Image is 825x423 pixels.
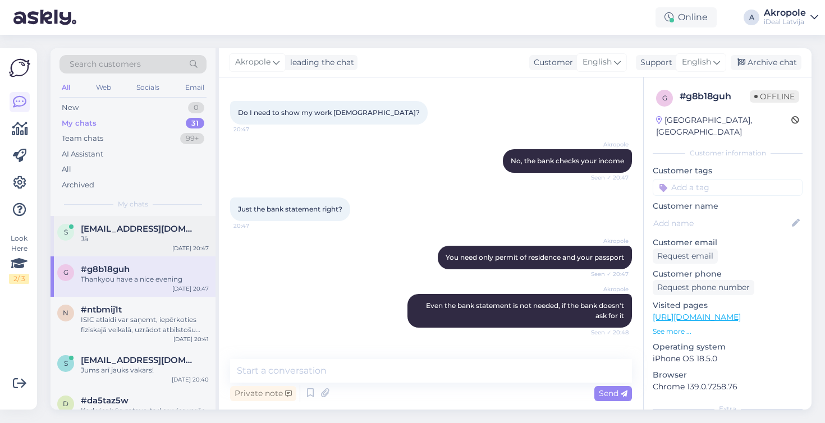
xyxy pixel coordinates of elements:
span: No, the bank checks your income [511,157,624,165]
div: Socials [134,80,162,95]
span: Akropole [586,285,629,293]
div: Akropole [764,8,806,17]
span: Seen ✓ 20:47 [586,270,629,278]
div: Thankyou have a nice evening [81,274,209,284]
div: Private note [230,386,296,401]
div: New [62,102,79,113]
div: # g8b18guh [680,90,750,103]
a: AkropoleiDeal Latvija [764,8,818,26]
div: Team chats [62,133,103,144]
span: 20:47 [233,222,276,230]
span: Just the bank statement right? [238,205,342,213]
span: Search customers [70,58,141,70]
span: s [64,228,68,236]
span: g [662,94,667,102]
div: 31 [186,118,204,129]
div: Archived [62,180,94,191]
div: Archive chat [731,55,801,70]
p: Customer name [653,200,803,212]
div: iDeal Latvija [764,17,806,26]
p: Customer phone [653,268,803,280]
span: Do I need to show my work [DEMOGRAPHIC_DATA]? [238,108,420,117]
p: Visited pages [653,300,803,311]
div: 2 / 3 [9,274,29,284]
span: Akropole [586,140,629,149]
span: #da5taz5w [81,396,129,406]
div: All [59,80,72,95]
div: [DATE] 20:47 [172,244,209,252]
div: 99+ [180,133,204,144]
span: English [583,56,612,68]
div: [DATE] 20:41 [173,335,209,343]
div: [DATE] 20:40 [172,375,209,384]
p: See more ... [653,327,803,337]
div: A [744,10,759,25]
span: Akropole [586,237,629,245]
input: Add a tag [653,179,803,196]
span: Akropole [235,56,271,68]
div: Support [636,57,672,68]
div: Jums arī jauks vakars! [81,365,209,375]
div: Request email [653,249,718,264]
img: Askly Logo [9,57,30,79]
span: n [63,309,68,317]
span: #g8b18guh [81,264,130,274]
p: Chrome 139.0.7258.76 [653,381,803,393]
span: s [64,359,68,367]
span: English [682,56,711,68]
div: ISIC atlaidi var saņemt, iepērkoties fiziskajā veikalā, uzrādot atbilstošu dokumentu [81,315,209,335]
span: sandija005@inbox.lv [81,224,198,234]
div: [DATE] 20:47 [172,284,209,293]
span: 20:47 [233,125,276,134]
span: My chats [118,199,148,209]
div: Jā [81,234,209,244]
p: Customer tags [653,165,803,177]
div: Online [656,7,717,27]
div: 0 [188,102,204,113]
span: Offline [750,90,799,103]
div: My chats [62,118,97,129]
span: You need only permit of residence and your passport [446,253,624,261]
div: [GEOGRAPHIC_DATA], [GEOGRAPHIC_DATA] [656,114,791,138]
span: #ntbmij1t [81,305,122,315]
span: Seen ✓ 20:48 [586,328,629,337]
p: iPhone OS 18.5.0 [653,353,803,365]
div: Extra [653,404,803,414]
span: d [63,399,68,408]
div: All [62,164,71,175]
input: Add name [653,217,790,229]
p: Customer email [653,237,803,249]
span: Seen ✓ 20:47 [586,173,629,182]
p: Browser [653,369,803,381]
div: AI Assistant [62,149,103,160]
div: Customer information [653,148,803,158]
div: Web [94,80,113,95]
div: Customer [529,57,573,68]
div: Look Here [9,233,29,284]
p: Operating system [653,341,803,353]
span: shukalukovs@gmail.com [81,355,198,365]
div: leading the chat [286,57,354,68]
a: [URL][DOMAIN_NAME] [653,312,741,322]
span: g [63,268,68,277]
span: Send [599,388,627,398]
div: Email [183,80,207,95]
div: Request phone number [653,280,754,295]
span: Even the bank statement is not needed, if the bank doesn't ask for it [426,301,626,320]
